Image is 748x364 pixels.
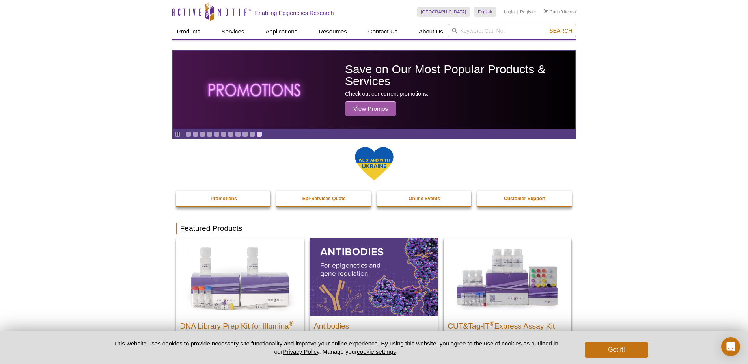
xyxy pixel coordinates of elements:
[354,146,394,181] img: We Stand With Ukraine
[100,339,572,356] p: This website uses cookies to provide necessary site functionality and improve your online experie...
[345,63,571,87] h2: Save on Our Most Popular Products & Services
[235,131,241,137] a: Go to slide 8
[176,191,272,206] a: Promotions
[345,90,571,97] p: Check out our current promotions.
[172,24,205,39] a: Products
[289,320,294,327] sup: ®
[345,101,396,116] span: View Promos
[249,131,255,137] a: Go to slide 10
[211,196,237,201] strong: Promotions
[261,24,302,39] a: Applications
[314,318,434,330] h2: Antibodies
[544,9,548,13] img: Your Cart
[221,131,227,137] a: Go to slide 6
[176,238,304,316] img: DNA Library Prep Kit for Illumina
[176,223,572,234] h2: Featured Products
[549,28,572,34] span: Search
[276,191,372,206] a: Epi-Services Quote
[173,51,575,129] a: The word promotions written in all caps with a glowing effect Save on Our Most Popular Products &...
[255,9,334,17] h2: Enabling Epigenetics Research
[547,27,575,34] button: Search
[544,7,576,17] li: (0 items)
[185,131,191,137] a: Go to slide 1
[409,196,440,201] strong: Online Events
[228,131,234,137] a: Go to slide 7
[721,337,740,356] div: Open Intercom Messenger
[207,131,213,137] a: Go to slide 4
[474,7,496,17] a: English
[414,24,448,39] a: About Us
[477,191,573,206] a: Customer Support
[314,24,352,39] a: Resources
[357,348,396,355] button: cookie settings
[448,24,576,37] input: Keyword, Cat. No.
[200,131,205,137] a: Go to slide 3
[175,131,181,137] a: Toggle autoplay
[444,238,571,358] a: CUT&Tag-IT® Express Assay Kit CUT&Tag-IT®Express Assay Kit Less variable and higher-throughput ge...
[242,131,248,137] a: Go to slide 9
[192,131,198,137] a: Go to slide 2
[173,51,575,129] article: Save on Our Most Popular Products & Services
[417,7,470,17] a: [GEOGRAPHIC_DATA]
[517,7,518,17] li: |
[585,342,648,358] button: Got it!
[377,191,472,206] a: Online Events
[364,24,402,39] a: Contact Us
[283,348,319,355] a: Privacy Policy
[310,238,438,316] img: All Antibodies
[180,318,300,330] h2: DNA Library Prep Kit for Illumina
[520,9,536,15] a: Register
[214,131,220,137] a: Go to slide 5
[448,318,567,330] h2: CUT&Tag-IT Express Assay Kit
[203,70,307,110] img: The word promotions written in all caps with a glowing effect
[310,238,438,358] a: All Antibodies Antibodies Application-tested antibodies for ChIP, CUT&Tag, and CUT&RUN.
[302,196,346,201] strong: Epi-Services Quote
[544,9,558,15] a: Cart
[504,196,545,201] strong: Customer Support
[217,24,249,39] a: Services
[504,9,515,15] a: Login
[490,320,494,327] sup: ®
[256,131,262,137] a: Go to slide 11
[444,238,571,316] img: CUT&Tag-IT® Express Assay Kit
